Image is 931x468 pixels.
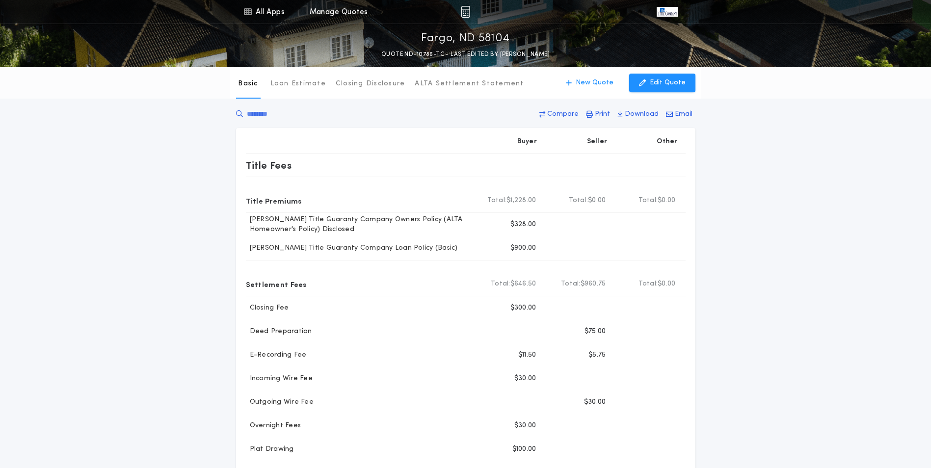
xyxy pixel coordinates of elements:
[487,196,507,206] b: Total:
[658,196,675,206] span: $0.00
[246,157,292,173] p: Title Fees
[585,327,606,337] p: $75.00
[663,105,695,123] button: Email
[246,444,294,454] p: Plat Drawing
[583,105,613,123] button: Print
[246,397,314,407] p: Outgoing Wire Fee
[569,196,588,206] b: Total:
[584,397,606,407] p: $30.00
[510,303,536,313] p: $300.00
[506,196,536,206] span: $1,228.00
[581,279,606,289] span: $960.75
[556,74,623,92] button: New Quote
[336,79,405,89] p: Closing Disclosure
[547,109,579,119] p: Compare
[246,193,302,208] p: Title Premiums
[246,374,313,384] p: Incoming Wire Fee
[415,79,524,89] p: ALTA Settlement Statement
[246,276,307,292] p: Settlement Fees
[270,79,326,89] p: Loan Estimate
[246,350,307,360] p: E-Recording Fee
[587,137,608,147] p: Seller
[650,78,686,88] p: Edit Quote
[658,279,675,289] span: $0.00
[638,196,658,206] b: Total:
[625,109,659,119] p: Download
[638,279,658,289] b: Total:
[246,327,312,337] p: Deed Preparation
[561,279,581,289] b: Total:
[514,374,536,384] p: $30.00
[246,421,301,431] p: Overnight Fees
[421,31,510,47] p: Fargo, ND 58104
[510,279,536,289] span: $646.50
[576,78,613,88] p: New Quote
[512,444,536,454] p: $100.00
[595,109,610,119] p: Print
[510,220,536,230] p: $328.00
[381,50,550,59] p: QUOTE ND-10786-TC - LAST EDITED BY [PERSON_NAME]
[246,215,475,234] p: [PERSON_NAME] Title Guaranty Company Owners Policy (ALTA Homeowner's Policy) Disclosed
[588,196,606,206] span: $0.00
[657,137,677,147] p: Other
[510,243,536,253] p: $900.00
[491,279,510,289] b: Total:
[588,350,606,360] p: $5.75
[238,79,258,89] p: Basic
[518,350,536,360] p: $11.50
[517,137,537,147] p: Buyer
[657,7,677,17] img: vs-icon
[614,105,662,123] button: Download
[246,243,458,253] p: [PERSON_NAME] Title Guaranty Company Loan Policy (Basic)
[675,109,692,119] p: Email
[629,74,695,92] button: Edit Quote
[461,6,470,18] img: img
[536,105,582,123] button: Compare
[246,303,289,313] p: Closing Fee
[514,421,536,431] p: $30.00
